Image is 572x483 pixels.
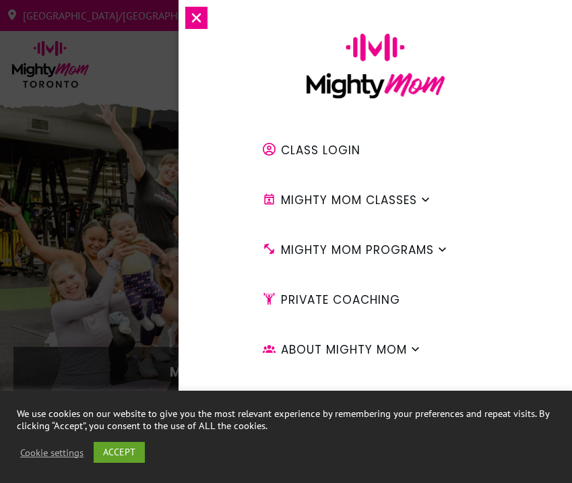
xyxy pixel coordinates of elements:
[307,34,445,98] img: Logo Mighty Mom Prenatal Postpartum Mom & Baby Fitness Programs Toronto Ontario Online Fitness fo...
[7,5,234,26] a: [GEOGRAPHIC_DATA]/[GEOGRAPHIC_DATA]
[7,40,94,95] img: mightymom-logo-toronto
[20,447,84,459] a: Cookie settings
[41,361,531,383] p: Mighty Mom
[253,132,383,168] a: Class Login
[281,189,417,212] span: Mighty Mom Classes
[253,232,457,268] a: Mighty Mom Programs
[94,442,145,463] a: ACCEPT
[253,182,440,218] a: Mighty Mom Classes
[17,408,555,432] div: We use cookies on our website to give you the most relevant experience by remembering your prefer...
[281,238,434,261] span: Mighty Mom Programs
[41,385,531,464] h1: .
[281,338,407,361] span: About Mighty Mom
[253,381,348,418] a: Events
[281,139,360,162] span: Class Login
[281,388,325,411] span: Events
[23,5,218,26] span: [GEOGRAPHIC_DATA]/[GEOGRAPHIC_DATA]
[281,288,400,311] span: Private Coaching
[253,282,423,318] a: Private Coaching
[253,331,430,368] a: About Mighty Mom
